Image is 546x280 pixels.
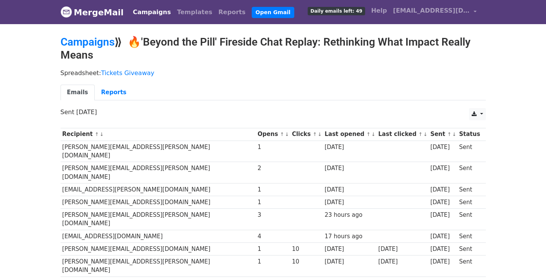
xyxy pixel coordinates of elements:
div: [DATE] [325,257,374,266]
span: Daily emails left: 49 [308,7,365,15]
a: ↓ [285,131,289,137]
div: 4 [257,232,288,241]
td: [PERSON_NAME][EMAIL_ADDRESS][DOMAIN_NAME] [61,196,256,209]
a: ↓ [452,131,456,137]
p: Spreadsheet: [61,69,486,77]
td: Sent [457,230,482,242]
a: Campaigns [61,36,115,48]
div: [DATE] [430,198,456,207]
div: [DATE] [430,164,456,173]
div: 1 [257,185,288,194]
div: [DATE] [325,143,374,152]
a: Reports [95,85,133,100]
img: MergeMail logo [61,6,72,18]
th: Last opened [323,128,376,141]
a: ↓ [423,131,428,137]
div: [DATE] [378,245,426,254]
div: [DATE] [325,185,374,194]
div: [DATE] [325,198,374,207]
div: [DATE] [325,164,374,173]
th: Last clicked [377,128,429,141]
a: ↑ [447,131,451,137]
div: [DATE] [430,185,456,194]
div: [DATE] [325,245,374,254]
td: [PERSON_NAME][EMAIL_ADDRESS][PERSON_NAME][DOMAIN_NAME] [61,162,256,183]
a: ↑ [280,131,284,137]
a: Daily emails left: 49 [305,3,368,18]
td: Sent [457,141,482,162]
a: Help [368,3,390,18]
a: ↑ [418,131,423,137]
a: Reports [215,5,249,20]
div: [DATE] [378,257,426,266]
p: Sent [DATE] [61,108,486,116]
a: MergeMail [61,4,124,20]
td: Sent [457,162,482,183]
div: [DATE] [430,211,456,219]
a: ↑ [313,131,317,137]
th: Status [457,128,482,141]
div: 17 hours ago [325,232,374,241]
div: [DATE] [430,232,456,241]
a: Tickets Giveaway [101,69,154,77]
td: [PERSON_NAME][EMAIL_ADDRESS][DOMAIN_NAME] [61,242,256,255]
div: 23 hours ago [325,211,374,219]
td: [PERSON_NAME][EMAIL_ADDRESS][PERSON_NAME][DOMAIN_NAME] [61,141,256,162]
div: [DATE] [430,257,456,266]
a: Templates [174,5,215,20]
a: Campaigns [130,5,174,20]
a: Emails [61,85,95,100]
a: ↓ [371,131,375,137]
a: [EMAIL_ADDRESS][DOMAIN_NAME] [390,3,480,21]
div: 3 [257,211,288,219]
td: Sent [457,242,482,255]
div: [DATE] [430,143,456,152]
td: Sent [457,255,482,277]
a: ↓ [318,131,322,137]
a: ↓ [100,131,104,137]
th: Opens [256,128,290,141]
div: 1 [257,143,288,152]
h2: ⟫ 🔥'Beyond the Pill' Fireside Chat Replay: Rethinking What Impact Really Means [61,36,486,61]
td: [PERSON_NAME][EMAIL_ADDRESS][PERSON_NAME][DOMAIN_NAME] [61,255,256,277]
div: 10 [292,257,321,266]
a: ↑ [95,131,99,137]
div: 1 [257,257,288,266]
div: 1 [257,198,288,207]
td: [PERSON_NAME][EMAIL_ADDRESS][PERSON_NAME][DOMAIN_NAME] [61,209,256,230]
td: [EMAIL_ADDRESS][DOMAIN_NAME] [61,230,256,242]
td: Sent [457,209,482,230]
a: ↑ [366,131,371,137]
th: Clicks [290,128,323,141]
div: 10 [292,245,321,254]
div: 2 [257,164,288,173]
th: Recipient [61,128,256,141]
td: Sent [457,196,482,209]
td: Sent [457,183,482,196]
div: 1 [257,245,288,254]
span: [EMAIL_ADDRESS][DOMAIN_NAME] [393,6,470,15]
th: Sent [428,128,457,141]
div: [DATE] [430,245,456,254]
a: Open Gmail [252,7,294,18]
td: [EMAIL_ADDRESS][PERSON_NAME][DOMAIN_NAME] [61,183,256,196]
